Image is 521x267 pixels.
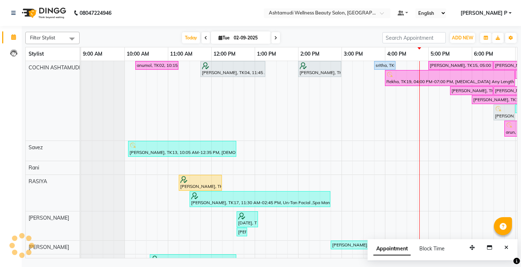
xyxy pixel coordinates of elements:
[298,49,321,59] a: 2:00 PM
[182,32,200,43] span: Today
[382,32,446,43] input: Search Appointment
[212,49,237,59] a: 12:00 PM
[29,164,39,171] span: Rani
[30,35,55,40] span: Filter Stylist
[29,64,80,71] span: COCHIN ASHTAMUDI
[179,176,221,190] div: [PERSON_NAME], TK08, 11:15 AM-12:15 PM, Spa Pedicure
[299,62,340,76] div: [PERSON_NAME], TK05, 02:00 PM-03:00 PM, Aroma Manicure
[125,49,151,59] a: 10:00 AM
[29,178,47,185] span: RASIYA
[491,238,514,260] iframe: chat widget
[201,62,264,76] div: [PERSON_NAME], TK04, 11:45 AM-01:15 PM, Layer Cut,[DEMOGRAPHIC_DATA] Normal Hair Cut
[168,49,194,59] a: 11:00 AM
[375,62,395,69] div: sritha, TK06, 03:45 PM-04:15 PM, Blow Dry Setting
[29,258,45,264] span: Danish
[237,229,246,235] div: [PERSON_NAME], TK14, 12:35 PM-12:50 PM, Eyebrows Threading
[386,71,514,85] div: Rekha, TK19, 04:00 PM-07:00 PM, [MEDICAL_DATA] Any Length Offer
[81,49,104,59] a: 9:00 AM
[136,62,178,69] div: anumol, TK02, 10:15 AM-11:15 AM, Aroma Pedicure
[29,144,43,151] span: Savez
[461,9,507,17] span: [PERSON_NAME] P
[129,142,236,156] div: [PERSON_NAME], TK13, 10:05 AM-12:35 PM, [DEMOGRAPHIC_DATA] Normal Hair Spa,D-Tan Cleanup,[DEMOGRA...
[80,3,111,23] b: 08047224946
[331,242,384,248] div: [PERSON_NAME], TK21, 02:45 PM-04:00 PM, Ironing,Blow Dry Setting
[373,242,411,255] span: Appointment
[255,49,278,59] a: 1:00 PM
[494,105,514,119] div: [PERSON_NAME], TK01, 06:30 PM-07:00 PM, Blow Dry Setting
[385,49,408,59] a: 4:00 PM
[452,35,473,40] span: ADD NEW
[29,51,44,57] span: Stylist
[190,192,330,206] div: [PERSON_NAME], TK17, 11:30 AM-02:45 PM, Un-Tan Facial ,Spa Manicure,Spa Pedicure,Eyebrows Threading
[450,33,475,43] button: ADD NEW
[237,212,257,226] div: [DATE], TK12, 12:35 PM-01:05 PM, Eyebrows Threading,Upper Lip Threading
[419,245,445,252] span: Block Time
[342,49,365,59] a: 3:00 PM
[217,35,232,40] span: Tue
[29,215,69,221] span: [PERSON_NAME]
[232,33,268,43] input: 2025-09-02
[429,62,492,69] div: [PERSON_NAME], TK15, 05:00 PM-06:30 PM, Hydra Facial
[18,3,68,23] img: logo
[451,87,492,94] div: [PERSON_NAME], TK24, 05:30 PM-06:30 PM, Normal Hair Cut
[472,49,495,59] a: 6:00 PM
[429,49,452,59] a: 5:00 PM
[29,244,69,250] span: [PERSON_NAME]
